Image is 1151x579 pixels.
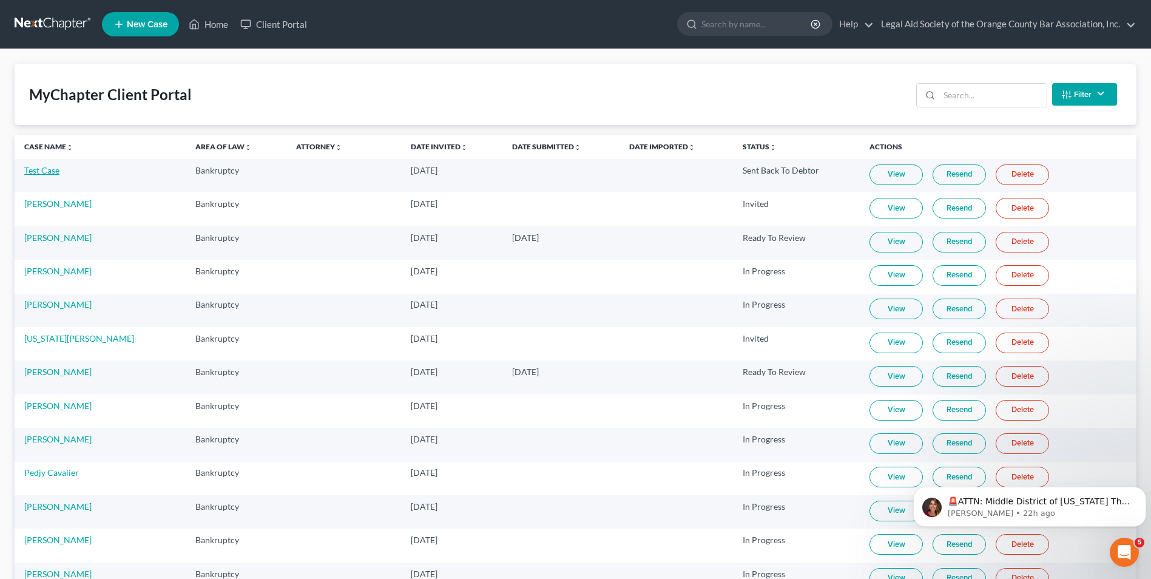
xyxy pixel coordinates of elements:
[869,198,923,218] a: View
[24,165,59,175] a: Test Case
[996,400,1049,421] a: Delete
[733,495,860,529] td: In Progress
[996,366,1049,387] a: Delete
[186,260,286,293] td: Bankruptcy
[512,367,539,377] span: [DATE]
[186,361,286,394] td: Bankruptcy
[860,135,1136,159] th: Actions
[733,226,860,260] td: Ready To Review
[411,333,437,344] span: [DATE]
[869,501,923,521] a: View
[186,159,286,192] td: Bankruptcy
[24,142,73,151] a: Case Nameunfold_more
[933,198,986,218] a: Resend
[512,142,581,151] a: Date Submittedunfold_more
[411,501,437,512] span: [DATE]
[688,144,695,151] i: unfold_more
[701,13,812,35] input: Search by name...
[996,265,1049,286] a: Delete
[1110,538,1139,567] iframe: Intercom live chat
[296,142,342,151] a: Attorneyunfold_more
[245,144,252,151] i: unfold_more
[335,144,342,151] i: unfold_more
[869,164,923,185] a: View
[24,467,79,478] a: Pedjy Cavalier
[411,198,437,209] span: [DATE]
[24,535,92,545] a: [PERSON_NAME]
[996,232,1049,252] a: Delete
[186,495,286,529] td: Bankruptcy
[733,260,860,293] td: In Progress
[411,569,437,579] span: [DATE]
[869,467,923,487] a: View
[24,198,92,209] a: [PERSON_NAME]
[512,232,539,243] span: [DATE]
[933,333,986,353] a: Resend
[908,461,1151,546] iframe: Intercom notifications message
[24,501,92,512] a: [PERSON_NAME]
[24,299,92,310] a: [PERSON_NAME]
[733,361,860,394] td: Ready To Review
[869,534,923,555] a: View
[629,142,695,151] a: Date Importedunfold_more
[186,294,286,327] td: Bankruptcy
[411,467,437,478] span: [DATE]
[875,13,1136,35] a: Legal Aid Society of the Orange County Bar Association, Inc.
[24,401,92,411] a: [PERSON_NAME]
[933,299,986,319] a: Resend
[411,142,468,151] a: Date Invitedunfold_more
[411,232,437,243] span: [DATE]
[869,265,923,286] a: View
[733,428,860,461] td: In Progress
[996,433,1049,454] a: Delete
[733,327,860,361] td: Invited
[186,529,286,562] td: Bankruptcy
[186,428,286,461] td: Bankruptcy
[933,265,986,286] a: Resend
[869,333,923,353] a: View
[66,144,73,151] i: unfold_more
[939,84,1047,107] input: Search...
[933,366,986,387] a: Resend
[933,164,986,185] a: Resend
[411,367,437,377] span: [DATE]
[24,266,92,276] a: [PERSON_NAME]
[24,434,92,444] a: [PERSON_NAME]
[411,401,437,411] span: [DATE]
[411,266,437,276] span: [DATE]
[1135,538,1144,547] span: 5
[996,164,1049,185] a: Delete
[411,299,437,310] span: [DATE]
[195,142,252,151] a: Area of Lawunfold_more
[869,433,923,454] a: View
[996,333,1049,353] a: Delete
[769,144,777,151] i: unfold_more
[933,433,986,454] a: Resend
[411,535,437,545] span: [DATE]
[234,13,313,35] a: Client Portal
[733,159,860,192] td: Sent Back To Debtor
[1052,83,1117,106] button: Filter
[186,192,286,226] td: Bankruptcy
[733,529,860,562] td: In Progress
[933,400,986,421] a: Resend
[996,299,1049,319] a: Delete
[24,232,92,243] a: [PERSON_NAME]
[743,142,777,151] a: Statusunfold_more
[186,327,286,361] td: Bankruptcy
[733,462,860,495] td: In Progress
[183,13,234,35] a: Home
[411,165,437,175] span: [DATE]
[29,85,192,104] div: MyChapter Client Portal
[24,333,134,344] a: [US_STATE][PERSON_NAME]
[461,144,468,151] i: unfold_more
[833,13,874,35] a: Help
[127,20,167,29] span: New Case
[733,192,860,226] td: Invited
[869,232,923,252] a: View
[869,299,923,319] a: View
